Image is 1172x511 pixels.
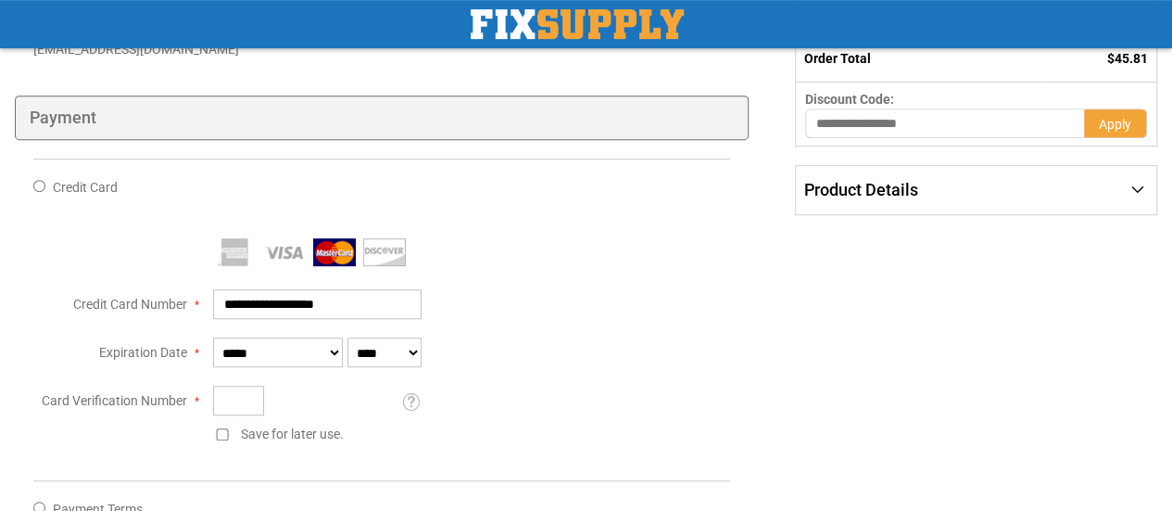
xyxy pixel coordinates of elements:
[804,51,871,66] strong: Order Total
[1099,117,1131,132] span: Apply
[42,393,187,408] span: Card Verification Number
[313,238,356,266] img: MasterCard
[73,297,187,312] span: Credit Card Number
[805,92,894,107] span: Discount Code:
[263,238,306,266] img: Visa
[53,180,118,195] span: Credit Card
[15,96,749,140] div: Payment
[471,9,684,39] img: Fix Industrial Supply
[471,9,684,39] a: store logo
[1084,109,1147,138] button: Apply
[804,180,918,199] span: Product Details
[99,345,187,360] span: Expiration Date
[33,42,239,57] span: [EMAIL_ADDRESS][DOMAIN_NAME]
[363,238,406,266] img: Discover
[213,238,256,266] img: American Express
[241,427,344,441] span: Save for later use.
[1107,51,1148,66] span: $45.81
